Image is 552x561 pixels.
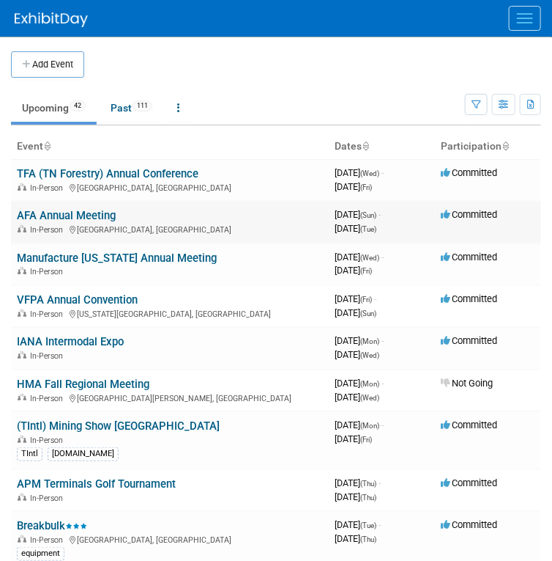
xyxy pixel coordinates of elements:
[360,296,372,304] span: (Fri)
[360,211,376,219] span: (Sun)
[360,225,376,233] span: (Tue)
[360,535,376,543] span: (Thu)
[30,436,67,445] span: In-Person
[360,480,376,488] span: (Thu)
[360,521,376,529] span: (Tue)
[335,223,376,234] span: [DATE]
[378,477,381,488] span: -
[70,100,86,111] span: 42
[335,378,384,389] span: [DATE]
[360,254,379,262] span: (Wed)
[100,94,163,122] a: Past111
[441,209,497,220] span: Committed
[335,433,372,444] span: [DATE]
[11,51,84,78] button: Add Event
[335,252,384,263] span: [DATE]
[17,252,217,265] a: Manufacture [US_STATE] Annual Meeting
[335,477,381,488] span: [DATE]
[360,380,379,388] span: (Mon)
[17,167,198,180] a: TFA (TN Forestry) Annual Conference
[360,351,379,359] span: (Wed)
[17,335,124,348] a: IANA Intermodal Expo
[335,209,381,220] span: [DATE]
[17,378,149,391] a: HMA Fall Regional Meeting
[48,447,119,461] div: [DOMAIN_NAME]
[17,307,323,319] div: [US_STATE][GEOGRAPHIC_DATA], [GEOGRAPHIC_DATA]
[501,140,509,152] a: Sort by Participation Type
[18,309,26,317] img: In-Person Event
[509,6,541,31] button: Menu
[17,477,176,491] a: APM Terminals Golf Tournament
[43,140,51,152] a: Sort by Event Name
[18,225,26,232] img: In-Person Event
[381,167,384,178] span: -
[362,140,369,152] a: Sort by Start Date
[18,535,26,543] img: In-Person Event
[18,436,26,443] img: In-Person Event
[18,494,26,501] img: In-Person Event
[360,183,372,191] span: (Fri)
[441,335,497,346] span: Committed
[381,378,384,389] span: -
[381,419,384,430] span: -
[17,547,64,560] div: equipment
[329,134,435,159] th: Dates
[17,519,87,532] a: Breakbulk
[441,252,497,263] span: Committed
[381,335,384,346] span: -
[18,351,26,359] img: In-Person Event
[18,183,26,191] img: In-Person Event
[335,265,372,276] span: [DATE]
[335,167,384,178] span: [DATE]
[17,533,323,545] div: [GEOGRAPHIC_DATA], [GEOGRAPHIC_DATA]
[17,293,138,307] a: VFPA Annual Convention
[441,519,497,530] span: Committed
[15,12,88,27] img: ExhibitDay
[335,335,384,346] span: [DATE]
[441,293,497,304] span: Committed
[30,225,67,235] span: In-Person
[30,394,67,403] span: In-Person
[30,267,67,276] span: In-Person
[30,535,67,545] span: In-Person
[17,392,323,403] div: [GEOGRAPHIC_DATA][PERSON_NAME], [GEOGRAPHIC_DATA]
[335,307,376,318] span: [DATE]
[360,494,376,502] span: (Thu)
[435,134,541,159] th: Participation
[335,349,379,360] span: [DATE]
[335,419,384,430] span: [DATE]
[30,309,67,319] span: In-Person
[360,422,379,430] span: (Mon)
[11,134,329,159] th: Event
[11,94,97,122] a: Upcoming42
[17,419,220,433] a: (TIntl) Mining Show [GEOGRAPHIC_DATA]
[335,392,379,403] span: [DATE]
[17,223,323,235] div: [GEOGRAPHIC_DATA], [GEOGRAPHIC_DATA]
[30,494,67,503] span: In-Person
[335,491,376,502] span: [DATE]
[381,252,384,263] span: -
[17,181,323,193] div: [GEOGRAPHIC_DATA], [GEOGRAPHIC_DATA]
[18,267,26,274] img: In-Person Event
[360,436,372,444] span: (Fri)
[441,419,497,430] span: Committed
[360,169,379,177] span: (Wed)
[378,519,381,530] span: -
[17,447,42,461] div: TIntl
[374,293,376,304] span: -
[360,309,376,318] span: (Sun)
[441,167,497,178] span: Committed
[441,378,493,389] span: Not Going
[335,181,372,192] span: [DATE]
[360,337,379,345] span: (Mon)
[30,351,67,361] span: In-Person
[30,183,67,193] span: In-Person
[360,267,372,275] span: (Fri)
[133,100,152,111] span: 111
[335,533,376,544] span: [DATE]
[335,293,376,304] span: [DATE]
[360,394,379,402] span: (Wed)
[17,209,116,222] a: AFA Annual Meeting
[335,519,381,530] span: [DATE]
[441,477,497,488] span: Committed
